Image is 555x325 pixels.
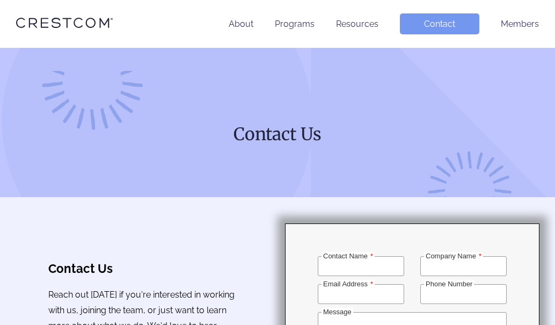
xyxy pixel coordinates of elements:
a: Programs [275,19,315,29]
a: Members [501,19,539,29]
h3: Contact Us [48,262,237,276]
label: Contact Name [322,252,375,260]
h1: Contact Us [72,123,483,146]
label: Message [322,308,353,316]
label: Phone Number [424,280,474,288]
a: Contact [400,13,479,34]
label: Email Address [322,280,375,288]
label: Company Name [424,252,483,260]
a: About [229,19,253,29]
a: Resources [336,19,378,29]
